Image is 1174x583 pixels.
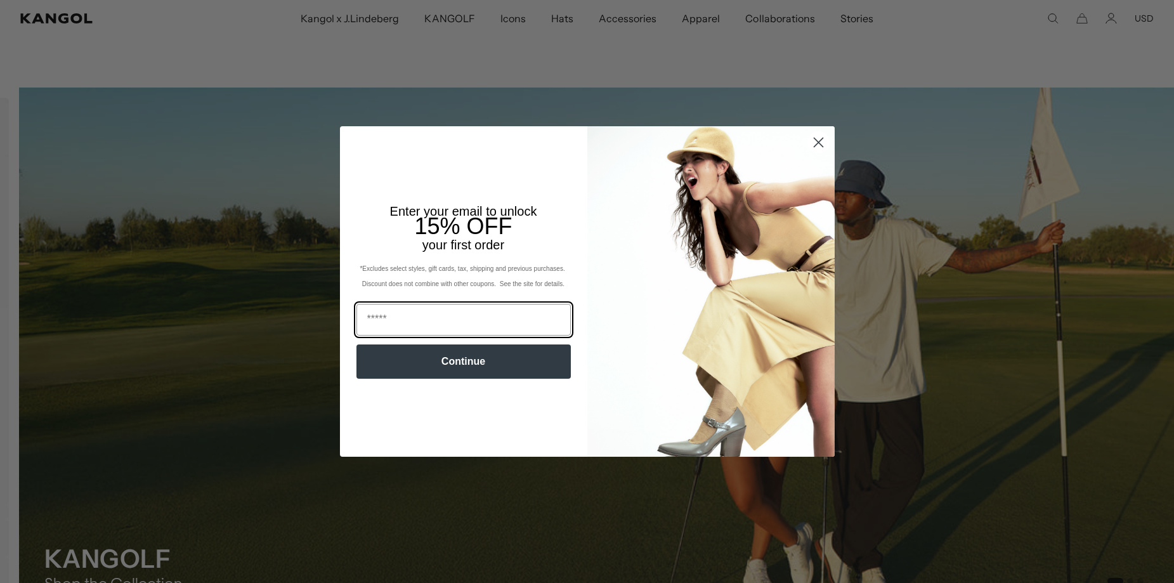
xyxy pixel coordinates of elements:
[422,238,504,252] span: your first order
[390,204,537,218] span: Enter your email to unlock
[414,213,512,239] span: 15% OFF
[587,126,835,456] img: 93be19ad-e773-4382-80b9-c9d740c9197f.jpeg
[356,304,571,336] input: Email
[360,265,566,287] span: *Excludes select styles, gift cards, tax, shipping and previous purchases. Discount does not comb...
[356,344,571,379] button: Continue
[807,131,830,154] button: Close dialog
